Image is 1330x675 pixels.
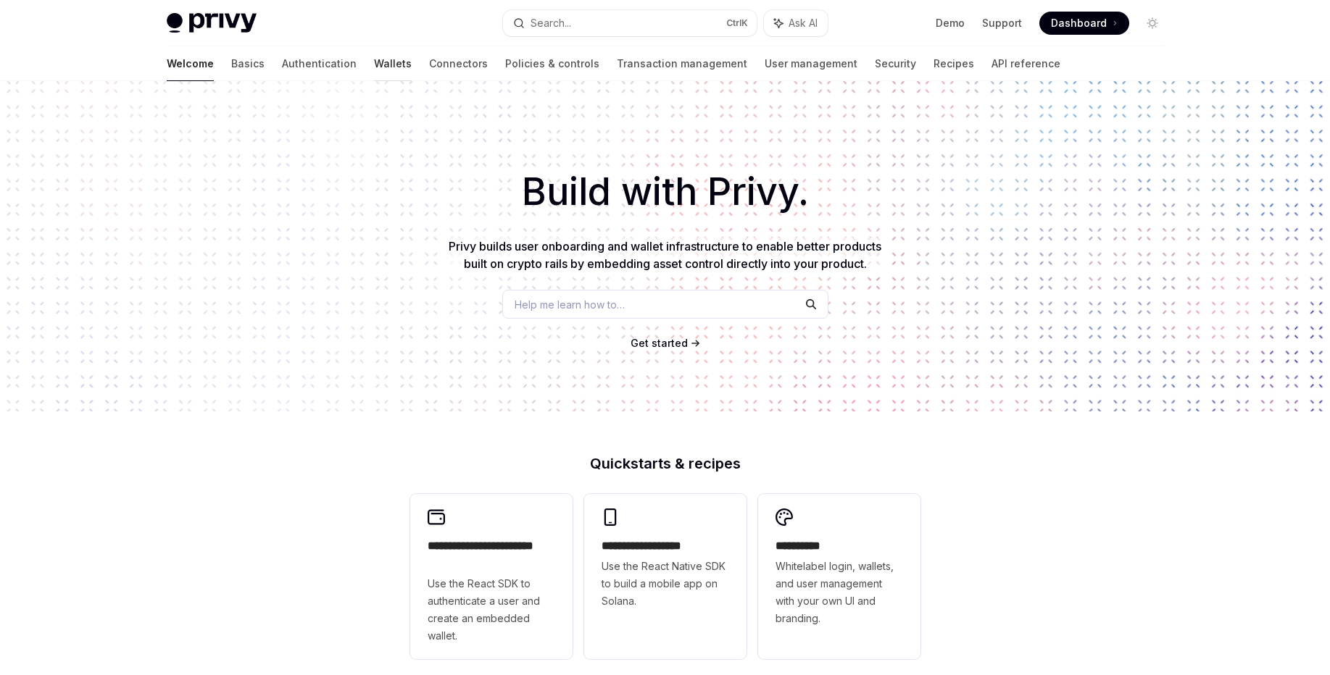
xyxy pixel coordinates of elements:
a: Welcome [167,46,214,81]
span: Privy builds user onboarding and wallet infrastructure to enable better products built on crypto ... [449,239,881,271]
a: User management [765,46,857,81]
button: Ask AI [764,10,828,36]
span: Help me learn how to… [515,297,625,312]
a: Policies & controls [505,46,599,81]
a: **** **** **** ***Use the React Native SDK to build a mobile app on Solana. [584,494,747,659]
span: Get started [631,337,688,349]
a: Basics [231,46,265,81]
a: Security [875,46,916,81]
a: Authentication [282,46,357,81]
button: Toggle dark mode [1141,12,1164,35]
a: Wallets [374,46,412,81]
a: Connectors [429,46,488,81]
span: Ctrl K [726,17,748,29]
a: Recipes [934,46,974,81]
a: Get started [631,336,688,351]
span: Ask AI [789,16,818,30]
a: Demo [936,16,965,30]
button: Search...CtrlK [503,10,757,36]
a: Dashboard [1039,12,1129,35]
h1: Build with Privy. [23,164,1307,220]
span: Use the React Native SDK to build a mobile app on Solana. [602,558,729,610]
img: light logo [167,13,257,33]
a: Support [982,16,1022,30]
span: Dashboard [1051,16,1107,30]
a: Transaction management [617,46,747,81]
a: **** *****Whitelabel login, wallets, and user management with your own UI and branding. [758,494,920,659]
h2: Quickstarts & recipes [410,456,920,471]
a: API reference [992,46,1060,81]
div: Search... [531,14,571,32]
span: Whitelabel login, wallets, and user management with your own UI and branding. [776,558,903,627]
span: Use the React SDK to authenticate a user and create an embedded wallet. [428,575,555,645]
